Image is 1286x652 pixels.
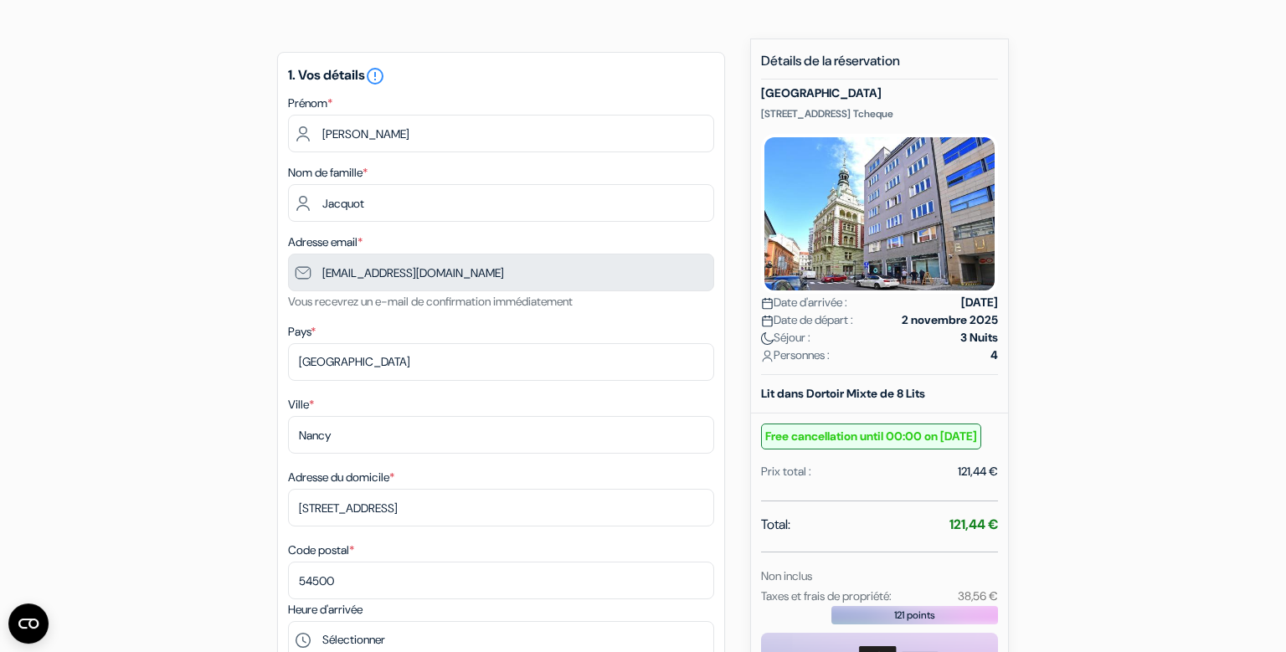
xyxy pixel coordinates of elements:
button: Ouvrir le widget CMP [8,603,49,644]
span: Total: [761,515,790,535]
label: Adresse du domicile [288,469,394,486]
i: error_outline [365,66,385,86]
h5: Détails de la réservation [761,53,998,80]
img: calendar.svg [761,297,774,310]
strong: [DATE] [961,294,998,311]
b: Lit dans Dortoir Mixte de 8 Lits [761,386,925,401]
a: error_outline [365,66,385,84]
small: Free cancellation until 00:00 on [DATE] [761,424,981,449]
img: moon.svg [761,332,774,345]
p: [STREET_ADDRESS] Tcheque [761,107,998,121]
img: user_icon.svg [761,350,774,362]
span: Séjour : [761,329,810,347]
h5: [GEOGRAPHIC_DATA] [761,86,998,100]
h5: 1. Vos détails [288,66,714,86]
strong: 2 novembre 2025 [902,311,998,329]
input: Entrez votre prénom [288,115,714,152]
label: Adresse email [288,234,363,251]
span: Date d'arrivée : [761,294,847,311]
label: Prénom [288,95,332,112]
small: 38,56 € [958,588,998,603]
label: Pays [288,323,316,341]
small: Non inclus [761,568,812,583]
div: Prix total : [761,463,811,480]
strong: 4 [990,347,998,364]
strong: 121,44 € [949,516,998,533]
span: Date de départ : [761,311,853,329]
strong: 3 Nuits [960,329,998,347]
span: 121 points [894,608,935,623]
label: Nom de famille [288,164,368,182]
input: Entrer le nom de famille [288,184,714,222]
img: calendar.svg [761,315,774,327]
label: Code postal [288,542,354,559]
label: Heure d'arrivée [288,601,363,619]
span: Personnes : [761,347,830,364]
div: 121,44 € [958,463,998,480]
small: Taxes et frais de propriété: [761,588,892,603]
input: Entrer adresse e-mail [288,254,714,291]
label: Ville [288,396,314,413]
small: Vous recevrez un e-mail de confirmation immédiatement [288,294,573,309]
